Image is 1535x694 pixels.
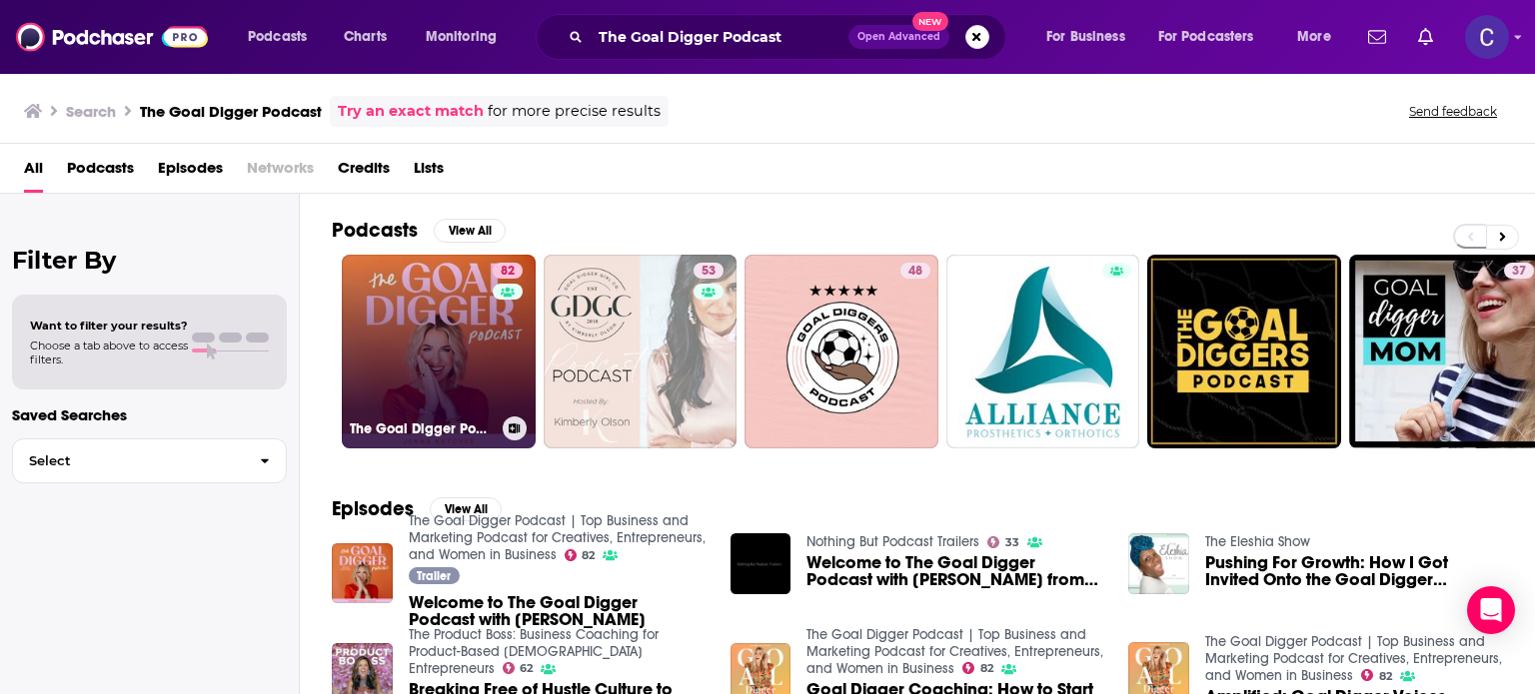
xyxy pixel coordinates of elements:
a: 37 [1504,263,1534,279]
h2: Filter By [12,246,287,275]
span: Open Advanced [857,32,940,42]
a: 48 [745,255,938,448]
span: 37 [1512,262,1526,282]
span: Charts [344,23,387,51]
input: Search podcasts, credits, & more... [591,21,848,53]
a: 82 [1361,669,1392,681]
span: 48 [908,262,922,282]
img: Welcome to The Goal Digger Podcast with Jenna Kutcher from Jenna Kutcher [731,533,791,594]
span: 33 [1005,538,1019,547]
span: 62 [520,664,533,673]
h2: Episodes [332,496,414,521]
div: Open Intercom Messenger [1467,586,1515,634]
button: Open AdvancedNew [848,25,949,49]
img: Podchaser - Follow, Share and Rate Podcasts [16,18,208,56]
span: Welcome to The Goal Digger Podcast with [PERSON_NAME] from [PERSON_NAME] [806,554,1104,588]
span: Networks [247,152,314,193]
a: Episodes [158,152,223,193]
span: Monitoring [426,23,497,51]
a: Charts [331,21,399,53]
div: Search podcasts, credits, & more... [555,14,1025,60]
span: 53 [702,262,716,282]
button: Show profile menu [1465,15,1509,59]
button: Send feedback [1403,103,1503,120]
a: 82The Goal Digger Podcast | Top Business and Marketing Podcast for Creatives, Entrepreneurs, and ... [342,255,536,448]
button: open menu [1032,21,1150,53]
a: All [24,152,43,193]
a: 53 [694,263,724,279]
a: Nothing But Podcast Trailers [806,533,979,550]
a: 82 [565,549,596,561]
a: 82 [493,263,523,279]
h3: The Goal Digger Podcast [140,102,322,121]
button: open menu [234,21,333,53]
button: open menu [1145,21,1283,53]
span: 82 [1379,672,1392,681]
a: EpisodesView All [332,496,502,521]
button: open menu [412,21,523,53]
img: User Profile [1465,15,1509,59]
button: Select [12,438,287,483]
a: 82 [962,662,993,674]
h3: The Goal Digger Podcast | Top Business and Marketing Podcast for Creatives, Entrepreneurs, and Wo... [350,420,495,437]
a: Show notifications dropdown [1410,20,1441,54]
a: The Goal Digger Podcast | Top Business and Marketing Podcast for Creatives, Entrepreneurs, and Wo... [1205,633,1502,684]
span: For Podcasters [1158,23,1254,51]
span: Select [13,454,244,467]
a: 48 [900,263,930,279]
button: View All [430,497,502,521]
span: New [912,12,948,31]
a: The Eleshia Show [1205,533,1310,550]
a: Pushing For Growth: How I Got Invited Onto the Goal Digger Podcast [1205,554,1503,588]
span: for more precise results [488,100,661,123]
span: 82 [582,551,595,560]
img: Welcome to The Goal Digger Podcast with Jenna Kutcher [332,543,393,604]
span: More [1297,23,1331,51]
a: Try an exact match [338,100,484,123]
button: open menu [1283,21,1356,53]
a: The Goal Digger Podcast | Top Business and Marketing Podcast for Creatives, Entrepreneurs, and Wo... [806,626,1103,677]
img: Pushing For Growth: How I Got Invited Onto the Goal Digger Podcast [1128,533,1189,594]
a: 62 [503,662,534,674]
a: Welcome to The Goal Digger Podcast with Jenna Kutcher from Jenna Kutcher [806,554,1104,588]
a: The Product Boss: Business Coaching for Product-Based Female Entrepreneurs [409,626,659,677]
span: 82 [980,664,993,673]
a: The Goal Digger Podcast | Top Business and Marketing Podcast for Creatives, Entrepreneurs, and Wo... [409,512,706,563]
span: Welcome to The Goal Digger Podcast with [PERSON_NAME] [409,594,707,628]
a: Welcome to The Goal Digger Podcast with Jenna Kutcher [409,594,707,628]
span: Podcasts [248,23,307,51]
a: PodcastsView All [332,218,506,243]
a: Lists [414,152,444,193]
a: Credits [338,152,390,193]
h3: Search [66,102,116,121]
button: View All [434,219,506,243]
span: 82 [501,262,515,282]
a: 53 [544,255,738,448]
span: Want to filter your results? [30,319,188,333]
span: Choose a tab above to access filters. [30,339,188,366]
h2: Podcasts [332,218,418,243]
a: 33 [987,536,1019,548]
span: Logged in as publicityxxtina [1465,15,1509,59]
span: For Business [1046,23,1125,51]
p: Saved Searches [12,405,287,424]
a: Show notifications dropdown [1360,20,1394,54]
span: Trailer [417,570,451,582]
a: Podcasts [67,152,134,193]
